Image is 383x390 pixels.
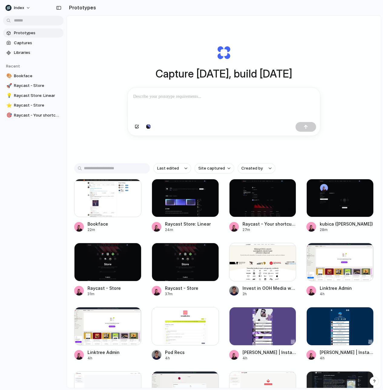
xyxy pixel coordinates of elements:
span: Raycast - Your shortcut to everything [14,112,61,118]
span: Created by [241,165,263,171]
div: Invest in OOH Media with Confidence | Veridooh™ [243,285,296,291]
a: Libraries [3,48,64,57]
div: 22m [87,227,108,233]
div: 28m [320,227,373,233]
div: 4h [320,355,374,361]
span: Libraries [14,50,61,56]
span: Site captured [198,165,225,171]
a: kubica (Simon Kubica)kubica ([PERSON_NAME])28m [306,179,374,233]
div: 31m [87,291,121,297]
a: 🎨Bookface [3,71,64,81]
h1: Capture [DATE], build [DATE] [156,66,292,82]
div: 4h [87,355,120,361]
a: Invest in OOH Media with Confidence | Veridooh™Invest in OOH Media with Confidence | Veridooh™2h [229,243,296,297]
span: Recent [6,64,20,68]
div: Raycast - Store [165,285,198,291]
button: 💡 [5,93,12,99]
div: ⭐ [6,102,11,109]
div: kubica ([PERSON_NAME]) [320,221,373,227]
a: BookfaceBookface22m [74,179,141,233]
div: 🚀 [6,82,11,89]
div: 24m [165,227,211,233]
span: Raycast Store: Linear [14,93,61,99]
a: Prototypes [3,28,64,38]
div: Raycast - Your shortcut to everything [243,221,296,227]
span: Index [14,5,24,11]
div: 37m [165,291,198,297]
a: Olivia Rodrigo | Instagram, TikTok | Linktree[PERSON_NAME] | Instagram, TikTok | Linktree4h [229,307,296,361]
a: Captures [3,38,64,48]
a: 🚀Raycast - Store [3,81,64,90]
a: Raycast - StoreRaycast - Store31m [74,243,141,297]
button: 🎯 [5,112,12,118]
button: Index [3,3,34,13]
div: 🎨 [6,72,11,79]
div: 2h [243,291,296,297]
a: Linktree AdminLinktree Admin4h [306,243,374,297]
a: ⭐Raycast - Store [3,101,64,110]
a: Coldplay | Instagram, Facebook, TikTok | Linktree[PERSON_NAME] | Instagram, Facebook, TikTok | Li... [306,307,374,361]
button: Created by [238,163,275,174]
div: Raycast - Store [87,285,121,291]
div: Raycast Store: Linear [165,221,211,227]
a: Raycast - Your shortcut to everythingRaycast - Your shortcut to everything27m [229,179,296,233]
div: 🎯 [6,112,11,119]
button: Last edited [154,163,191,174]
div: Bookface [87,221,108,227]
div: 4h [165,355,185,361]
div: 27m [243,227,296,233]
div: Pod Recs [165,349,185,355]
span: Raycast - Store [14,102,61,108]
a: 💡Raycast Store: Linear [3,91,64,100]
span: Prototypes [14,30,61,36]
button: Site captured [195,163,234,174]
button: 🚀 [5,83,12,89]
button: ⭐ [5,102,12,108]
span: Bookface [14,73,61,79]
a: Linktree AdminLinktree Admin4h [74,307,141,361]
h2: Prototypes [67,4,96,11]
div: Linktree Admin [87,349,120,355]
div: 4h [243,355,296,361]
div: 4h [320,291,352,297]
div: [PERSON_NAME] | Instagram, TikTok | Linktree [243,349,296,355]
a: Raycast - StoreRaycast - Store37m [152,243,219,297]
a: 🎯Raycast - Your shortcut to everything [3,111,64,120]
a: Raycast Store: LinearRaycast Store: Linear24m [152,179,219,233]
div: 💡 [6,92,11,99]
span: Last edited [157,165,179,171]
div: [PERSON_NAME] | Instagram, Facebook, TikTok | Linktree [320,349,374,355]
button: 🎨 [5,73,12,79]
a: Pod RecsPod Recs4h [152,307,219,361]
span: Captures [14,40,61,46]
div: Linktree Admin [320,285,352,291]
span: Raycast - Store [14,83,61,89]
